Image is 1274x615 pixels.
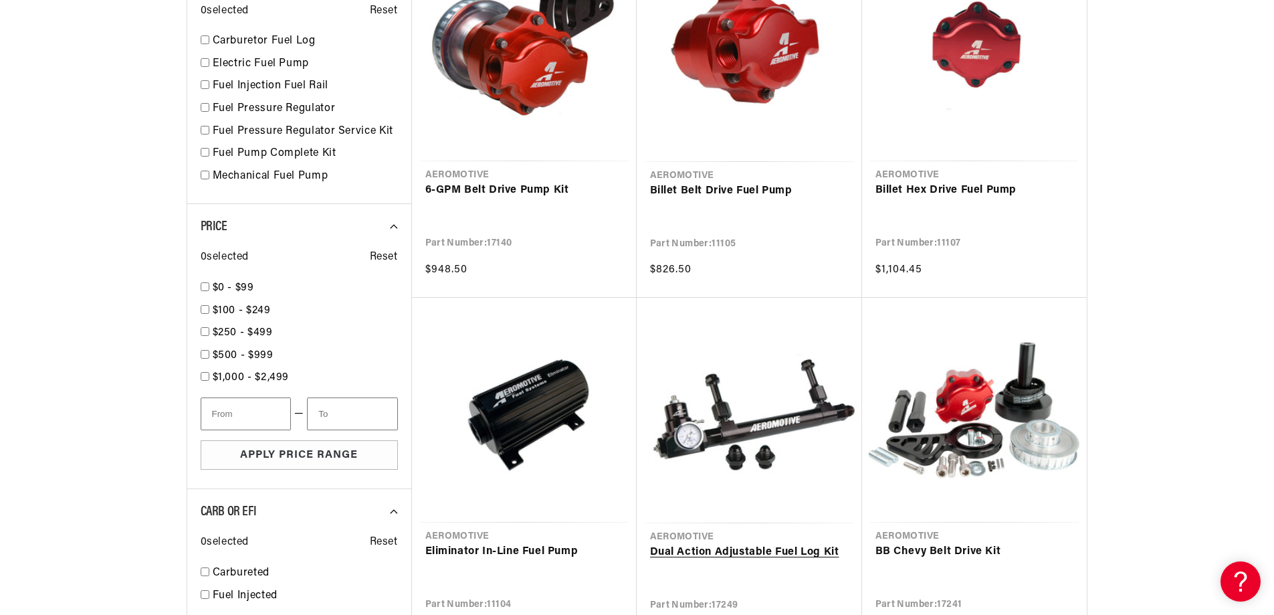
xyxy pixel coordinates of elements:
a: Fuel Pump Complete Kit [213,145,398,163]
span: $1,000 - $2,499 [213,372,290,383]
span: Reset [370,249,398,266]
a: Fuel Pressure Regulator [213,100,398,118]
a: Electric Fuel Pump [213,56,398,73]
a: Billet Hex Drive Fuel Pump [875,182,1073,199]
span: $0 - $99 [213,282,254,293]
span: $100 - $249 [213,305,271,316]
button: Apply Price Range [201,440,398,470]
span: 0 selected [201,249,249,266]
span: CARB or EFI [201,505,257,519]
a: Carbureted [213,565,398,582]
a: Fuel Injection Fuel Rail [213,78,398,95]
a: Carburetor Fuel Log [213,33,398,50]
span: 0 selected [201,3,249,20]
span: Reset [370,534,398,551]
a: Fuel Pressure Regulator Service Kit [213,123,398,141]
span: 0 selected [201,534,249,551]
a: BB Chevy Belt Drive Kit [875,543,1073,561]
input: From [201,398,291,430]
a: Mechanical Fuel Pump [213,168,398,185]
span: Reset [370,3,398,20]
input: To [307,398,397,430]
a: Eliminator In-Line Fuel Pump [425,543,623,561]
span: — [294,406,304,423]
a: Billet Belt Drive Fuel Pump [650,183,849,200]
a: Fuel Injected [213,588,398,605]
span: $500 - $999 [213,350,274,361]
span: $250 - $499 [213,327,273,338]
a: Dual Action Adjustable Fuel Log Kit [650,544,849,561]
a: 6-GPM Belt Drive Pump Kit [425,182,623,199]
span: Price [201,220,227,234]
